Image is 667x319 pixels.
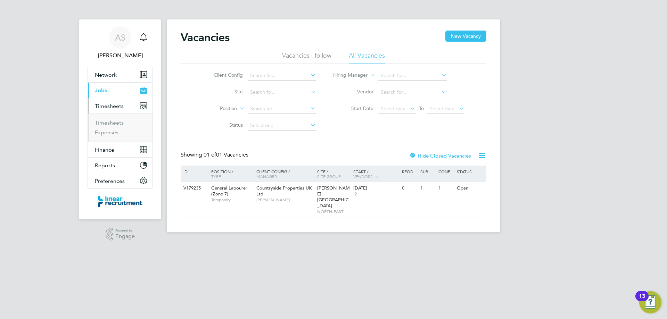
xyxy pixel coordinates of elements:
span: Powered by [115,228,135,234]
div: Conf [437,166,455,177]
button: Jobs [88,83,153,98]
div: 13 [639,296,645,305]
div: Client Config / [255,166,315,182]
input: Select one [248,121,316,131]
label: Start Date [333,105,373,111]
span: AS [115,33,125,42]
label: Status [203,122,243,128]
span: [PERSON_NAME][GEOGRAPHIC_DATA] [317,185,350,209]
span: Select date [381,106,406,112]
label: Site [203,89,243,95]
button: Open Resource Center, 13 new notifications [639,291,661,313]
input: Search for... [248,87,316,97]
label: Vendor [333,89,373,95]
span: Manager [256,174,277,179]
a: Expenses [95,129,118,136]
div: [DATE] [353,185,398,191]
span: 2 [353,191,358,197]
input: Search for... [248,104,316,114]
span: Select date [430,106,455,112]
span: NORTH-EAST [317,209,350,215]
div: Open [455,182,485,195]
label: Client Config [203,72,243,78]
input: Search for... [378,71,447,81]
span: Jobs [95,87,107,94]
div: Sub [419,166,437,177]
div: Start / [352,166,400,183]
div: 0 [400,182,418,195]
div: Site / [315,166,352,182]
li: Vacancies I follow [282,51,331,64]
span: Timesheets [95,103,124,109]
label: Position [197,105,237,112]
a: AS[PERSON_NAME] [88,26,153,60]
div: Status [455,166,485,177]
span: Vendors [353,174,373,179]
div: V179235 [182,182,206,195]
label: Hiring Manager [328,72,368,79]
button: Network [88,67,153,82]
span: 01 Vacancies [204,151,248,158]
button: New Vacancy [445,31,486,42]
div: Reqd [400,166,418,177]
nav: Main navigation [79,19,161,219]
a: Powered byEngage [106,228,135,241]
span: Preferences [95,178,125,184]
span: Reports [95,162,115,169]
button: Reports [88,158,153,173]
span: Countryside Properties UK Ltd [256,185,312,197]
label: Hide Closed Vacancies [409,152,471,159]
a: Timesheets [95,119,124,126]
span: Engage [115,234,135,240]
span: 01 of [204,151,216,158]
h2: Vacancies [181,31,230,44]
span: [PERSON_NAME] [256,197,314,203]
span: Alyssa Smith [88,51,153,60]
div: 1 [437,182,455,195]
span: Network [95,72,117,78]
img: linearrecruitment-logo-retina.png [98,196,142,207]
div: Showing [181,151,250,159]
span: Type [211,174,221,179]
span: To [417,104,426,113]
input: Search for... [378,87,447,97]
div: Position / [206,166,255,182]
input: Search for... [248,71,316,81]
div: ID [182,166,206,177]
li: All Vacancies [349,51,385,64]
span: Site Group [317,174,341,179]
button: Finance [88,142,153,157]
span: Temporary [211,197,253,203]
span: Finance [95,146,114,153]
button: Timesheets [88,98,153,114]
div: 1 [419,182,437,195]
button: Preferences [88,173,153,188]
a: Go to home page [88,196,153,207]
span: General Labourer (Zone 7) [211,185,247,197]
div: Timesheets [88,114,153,142]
